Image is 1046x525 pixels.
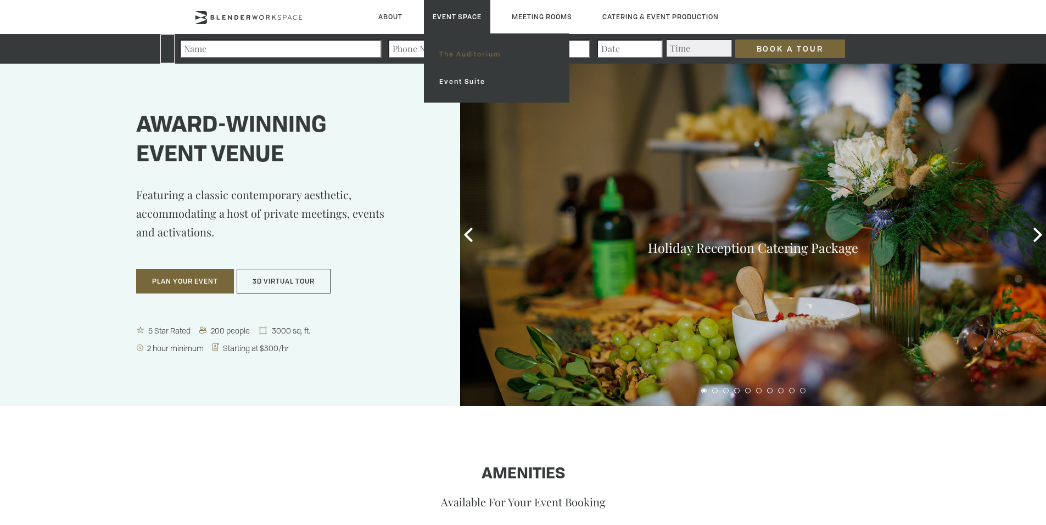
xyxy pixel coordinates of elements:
input: Date [597,39,663,58]
a: Holiday Reception Catering Package [648,239,858,256]
input: Phone Number [388,39,590,58]
span: 3000 sq. ft. [270,325,314,336]
span: 2 hour minimum [145,343,207,353]
p: Available For Your Event Booking [194,494,853,509]
h1: Amenities [194,466,853,483]
input: Book a Tour [735,39,845,58]
iframe: Chat Widget [848,385,1046,525]
span: Starting at $300/hr [221,343,292,353]
a: Event Suite [430,68,562,95]
p: Featuring a classic contemporary aesthetic, accommodating a host of private meetings, events and ... [136,185,406,258]
span: 5 Star Rated [146,325,194,336]
button: Plan Your Event [136,269,234,294]
h1: Award-winning event venue [136,111,406,171]
input: Name [180,39,382,58]
button: 3D Virtual Tour [237,269,331,294]
a: The Auditorium [430,41,562,68]
span: 200 people [209,325,253,336]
